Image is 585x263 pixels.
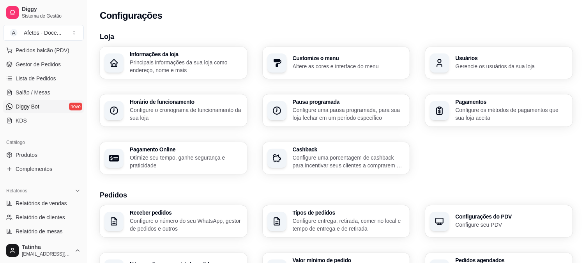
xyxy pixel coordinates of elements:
[3,58,84,71] a: Gestor de Pedidos
[3,241,84,260] button: Tatinha[EMAIL_ADDRESS][DOMAIN_NAME]
[3,72,84,85] a: Lista de Pedidos
[263,205,410,237] button: Tipos de pedidosConfigure entrega, retirada, comer no local e tempo de entrega e de retirada
[130,106,242,122] p: Configure o cronograma de funcionamento da sua loja
[3,225,84,238] a: Relatório de mesas
[16,213,65,221] span: Relatório de clientes
[16,227,63,235] span: Relatório de mesas
[3,44,84,57] button: Pedidos balcão (PDV)
[3,3,84,22] a: DiggySistema de Gestão
[293,217,405,233] p: Configure entrega, retirada, comer no local e tempo de entrega e de retirada
[425,47,573,79] button: UsuáriosGerencie os usuários da sua loja
[16,75,56,82] span: Lista de Pedidos
[16,89,50,96] span: Salão / Mesas
[6,188,27,194] span: Relatórios
[455,106,568,122] p: Configure os métodos de pagamentos que sua loja aceita
[293,258,405,263] h3: Valor mínimo de pedido
[130,59,242,74] p: Principais informações da sua loja como endereço, nome e mais
[10,29,18,37] span: A
[100,9,162,22] h2: Configurações
[130,147,242,152] h3: Pagamento Online
[16,165,52,173] span: Complementos
[100,94,247,126] button: Horário de funcionamentoConfigure o cronograma de funcionamento da sua loja
[293,99,405,105] h3: Pausa programada
[425,205,573,237] button: Configurações do PDVConfigure seu PDV
[130,217,242,233] p: Configure o número do seu WhatsApp, gestor de pedidos e outros
[425,94,573,126] button: PagamentosConfigure os métodos de pagamentos que sua loja aceita
[16,151,37,159] span: Produtos
[293,147,405,152] h3: Cashback
[3,86,84,99] a: Salão / Mesas
[22,251,71,257] span: [EMAIL_ADDRESS][DOMAIN_NAME]
[100,190,573,201] h3: Pedidos
[3,114,84,127] a: KDS
[3,100,84,113] a: Diggy Botnovo
[293,62,405,70] p: Altere as cores e interface do menu
[130,52,242,57] h3: Informações da loja
[455,214,568,219] h3: Configurações do PDV
[16,46,69,54] span: Pedidos balcão (PDV)
[22,13,81,19] span: Sistema de Gestão
[130,99,242,105] h3: Horário de funcionamento
[100,142,247,174] button: Pagamento OnlineOtimize seu tempo, ganhe segurança e praticidade
[100,31,573,42] h3: Loja
[16,103,39,110] span: Diggy Bot
[22,244,71,251] span: Tatinha
[455,221,568,229] p: Configure seu PDV
[24,29,62,37] div: Afetos - Doce ...
[263,47,410,79] button: Customize o menuAltere as cores e interface do menu
[3,136,84,149] div: Catálogo
[100,47,247,79] button: Informações da lojaPrincipais informações da sua loja como endereço, nome e mais
[16,60,61,68] span: Gestor de Pedidos
[3,163,84,175] a: Complementos
[3,149,84,161] a: Produtos
[263,142,410,174] button: CashbackConfigure uma porcentagem de cashback para incentivar seus clientes a comprarem em sua loja
[293,210,405,215] h3: Tipos de pedidos
[293,154,405,169] p: Configure uma porcentagem de cashback para incentivar seus clientes a comprarem em sua loja
[263,94,410,126] button: Pausa programadaConfigure uma pausa programada, para sua loja fechar em um período específico
[455,62,568,70] p: Gerencie os usuários da sua loja
[3,25,84,41] button: Select a team
[455,55,568,61] h3: Usuários
[455,99,568,105] h3: Pagamentos
[130,154,242,169] p: Otimize seu tempo, ganhe segurança e praticidade
[293,106,405,122] p: Configure uma pausa programada, para sua loja fechar em um período específico
[130,210,242,215] h3: Receber pedidos
[293,55,405,61] h3: Customize o menu
[3,197,84,210] a: Relatórios de vendas
[16,199,67,207] span: Relatórios de vendas
[100,205,247,237] button: Receber pedidosConfigure o número do seu WhatsApp, gestor de pedidos e outros
[455,258,568,263] h3: Pedidos agendados
[3,211,84,224] a: Relatório de clientes
[16,117,27,124] span: KDS
[22,6,81,13] span: Diggy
